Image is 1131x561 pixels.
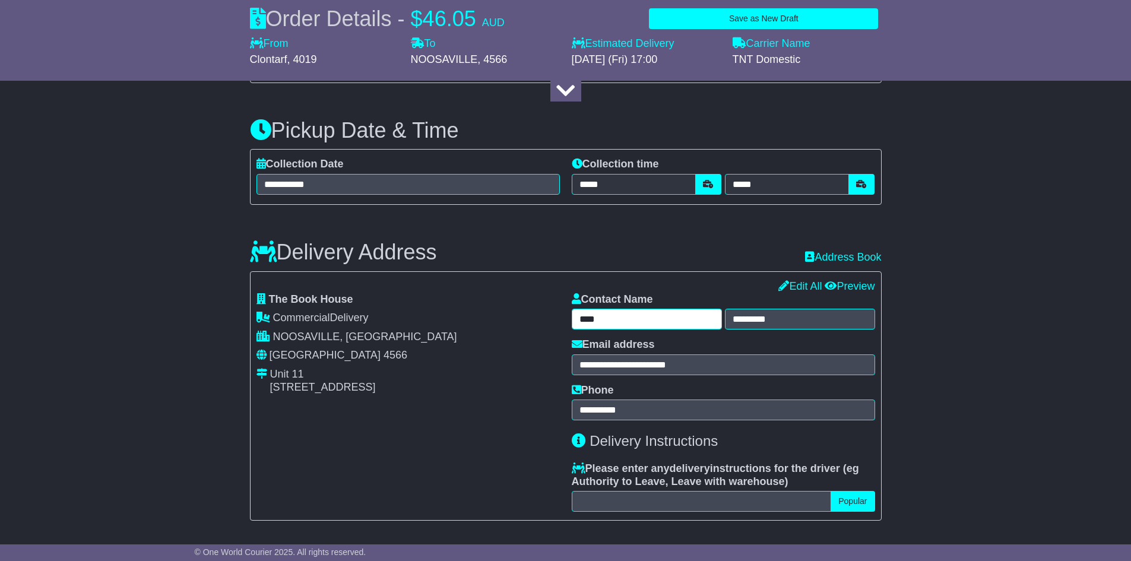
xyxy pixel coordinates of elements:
span: $ [411,7,423,31]
span: AUD [482,17,505,28]
label: To [411,37,436,50]
a: Address Book [805,251,881,263]
label: Phone [572,384,614,397]
button: Save as New Draft [649,8,878,29]
div: Delivery [256,312,560,325]
span: NOOSAVILLE [411,53,478,65]
span: Delivery Instructions [590,433,718,449]
div: [DATE] (Fri) 17:00 [572,53,721,66]
h3: Pickup Date & Time [250,119,882,142]
span: © One World Courier 2025. All rights reserved. [195,547,366,557]
label: Please enter any instructions for the driver ( ) [572,462,875,488]
button: Popular [831,491,875,512]
label: Collection Date [256,158,344,171]
label: From [250,37,289,50]
span: eg Authority to Leave, Leave with warehouse [572,462,859,487]
span: , 4019 [287,53,317,65]
a: Edit All [778,280,822,292]
span: , 4566 [477,53,507,65]
span: [GEOGRAPHIC_DATA] [270,349,381,361]
h3: Delivery Address [250,240,437,264]
label: Carrier Name [733,37,810,50]
label: Email address [572,338,655,351]
div: TNT Domestic [733,53,882,66]
label: Collection time [572,158,659,171]
div: Order Details - [250,6,505,31]
span: NOOSAVILLE, [GEOGRAPHIC_DATA] [273,331,457,343]
span: Commercial [273,312,330,324]
label: Contact Name [572,293,653,306]
span: delivery [670,462,710,474]
span: Clontarf [250,53,287,65]
label: Estimated Delivery [572,37,721,50]
a: Preview [825,280,875,292]
div: Unit 11 [270,368,376,381]
span: 46.05 [423,7,476,31]
span: The Book House [269,293,353,305]
div: [STREET_ADDRESS] [270,381,376,394]
span: 4566 [384,349,407,361]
